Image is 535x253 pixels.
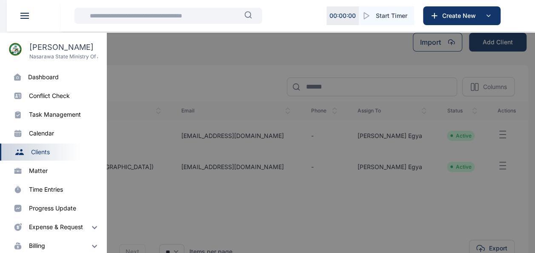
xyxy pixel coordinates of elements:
[29,185,63,194] div: time entries
[376,11,407,20] span: Start Timer
[29,92,70,100] div: conflict check
[29,53,98,60] p: Nasarawa State Ministry of Justice
[29,110,81,119] div: task management
[28,73,59,81] div: dashboard
[359,6,414,25] button: Start Timer
[29,167,48,175] div: matter
[29,41,98,53] p: [PERSON_NAME]
[29,223,83,231] div: expense & request
[89,222,100,232] img: 55rwRjFEX5E7Gw8PS2Ojdim+VIHJD8DsSuKnc8xw2S3xojYtH5FYmlFsnytGkNPEfgu7wegX7y+39wimQ5hw7y0ku6XV6L+BH...
[423,6,501,25] button: Create New
[29,241,45,250] div: billing
[439,11,483,20] span: Create New
[9,42,22,56] img: logo
[31,148,50,156] div: clients
[89,241,100,251] img: 55rwRjFEX5E7Gw8PS2Ojdim+VIHJD8DsSuKnc8xw2S3xojYtH5FYmlFsnytGkNPEfgu7wegX7y+39wimQ5hw7y0ku6XV6L+BH...
[29,204,76,213] div: progress update
[329,11,356,20] p: 00 : 00 : 00
[29,129,54,138] div: calendar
